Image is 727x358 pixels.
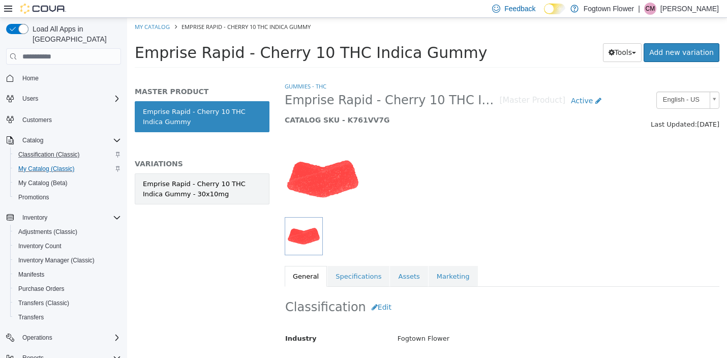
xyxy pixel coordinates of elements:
[158,280,592,299] h2: Classification
[14,163,79,175] a: My Catalog (Classic)
[18,271,44,279] span: Manifests
[2,133,125,147] button: Catalog
[14,268,121,281] span: Manifests
[18,193,49,201] span: Promotions
[18,212,121,224] span: Inventory
[10,225,125,239] button: Adjustments (Classic)
[10,176,125,190] button: My Catalog (Beta)
[10,310,125,324] button: Transfers
[158,317,190,324] span: Industry
[14,283,69,295] a: Purchase Orders
[2,112,125,127] button: Customers
[8,26,360,44] span: Emprise Rapid - Cherry 10 THC Indica Gummy
[10,282,125,296] button: Purchase Orders
[8,141,142,151] h5: VARIATIONS
[22,116,52,124] span: Customers
[18,179,68,187] span: My Catalog (Beta)
[18,228,77,236] span: Adjustments (Classic)
[8,83,142,114] a: Emprise Rapid - Cherry 10 THC Indica Gummy
[10,239,125,253] button: Inventory Count
[14,297,121,309] span: Transfers (Classic)
[18,165,75,173] span: My Catalog (Classic)
[22,334,52,342] span: Operations
[10,267,125,282] button: Manifests
[14,254,121,266] span: Inventory Manager (Classic)
[16,161,134,181] div: Emprise Rapid - Cherry 10 THC Indica Gummy - 30x10mg
[584,3,634,15] p: Fogtown Flower
[10,147,125,162] button: Classification (Classic)
[2,331,125,345] button: Operations
[18,242,62,250] span: Inventory Count
[18,134,47,146] button: Catalog
[18,332,56,344] button: Operations
[2,71,125,85] button: Home
[18,134,121,146] span: Catalog
[646,3,655,15] span: CM
[504,4,535,14] span: Feedback
[158,123,234,199] img: 150
[14,297,73,309] a: Transfers (Classic)
[54,5,184,13] span: Emprise Rapid - Cherry 10 THC Indica Gummy
[22,214,47,222] span: Inventory
[14,240,121,252] span: Inventory Count
[18,72,121,84] span: Home
[18,93,42,105] button: Users
[18,332,121,344] span: Operations
[18,114,56,126] a: Customers
[18,285,65,293] span: Purchase Orders
[22,95,38,103] span: Users
[544,4,565,14] input: Dark Mode
[10,190,125,204] button: Promotions
[2,92,125,106] button: Users
[444,79,466,87] span: Active
[14,283,121,295] span: Purchase Orders
[517,25,592,44] a: Add new variation
[18,256,95,264] span: Inventory Manager (Classic)
[14,177,72,189] a: My Catalog (Beta)
[14,191,53,203] a: Promotions
[8,5,43,13] a: My Catalog
[14,226,81,238] a: Adjustments (Classic)
[14,226,121,238] span: Adjustments (Classic)
[158,75,372,91] span: Emprise Rapid - Cherry 10 THC Indica Gummy
[18,299,69,307] span: Transfers (Classic)
[18,151,80,159] span: Classification (Classic)
[263,338,599,355] div: Gummies - THC
[301,248,351,270] a: Marketing
[18,113,121,126] span: Customers
[158,98,480,107] h5: CATALOG SKU - K761VV7G
[638,3,640,15] p: |
[158,65,199,72] a: Gummies - THC
[14,177,121,189] span: My Catalog (Beta)
[18,93,121,105] span: Users
[18,313,44,321] span: Transfers
[18,72,43,84] a: Home
[476,25,515,44] button: Tools
[263,312,599,330] div: Fogtown Flower
[8,69,142,78] h5: MASTER PRODUCT
[14,311,48,323] a: Transfers
[10,296,125,310] button: Transfers (Classic)
[14,148,84,161] a: Classification (Classic)
[239,280,270,299] button: Edit
[20,4,66,14] img: Cova
[544,14,544,15] span: Dark Mode
[200,248,262,270] a: Specifications
[644,3,656,15] div: Cameron McCrae
[14,254,99,266] a: Inventory Manager (Classic)
[570,103,592,110] span: [DATE]
[524,103,570,110] span: Last Updated:
[14,191,121,203] span: Promotions
[10,253,125,267] button: Inventory Manager (Classic)
[660,3,719,15] p: [PERSON_NAME]
[263,248,300,270] a: Assets
[14,148,121,161] span: Classification (Classic)
[530,74,579,90] span: English - US
[372,79,438,87] small: [Master Product]
[14,163,121,175] span: My Catalog (Classic)
[22,74,39,82] span: Home
[529,74,592,91] a: English - US
[158,248,200,270] a: General
[2,211,125,225] button: Inventory
[28,24,121,44] span: Load All Apps in [GEOGRAPHIC_DATA]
